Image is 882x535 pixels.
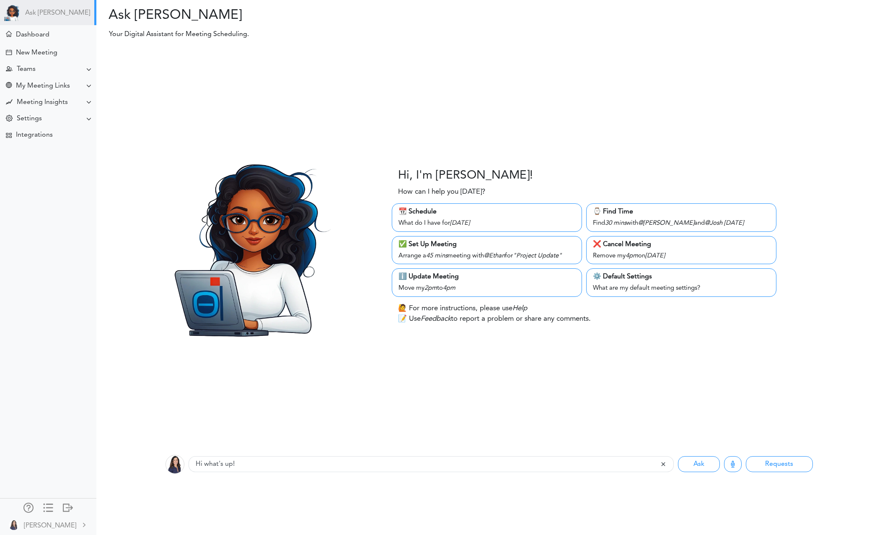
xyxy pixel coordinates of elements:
[147,145,350,348] img: Zara.png
[593,282,770,293] div: What are my default meeting settings?
[9,520,19,530] img: Z
[17,65,36,73] div: Teams
[6,31,12,37] div: Meeting Dashboard
[16,49,57,57] div: New Meeting
[398,207,575,217] div: 📆 Schedule
[626,253,638,259] i: 4pm
[25,9,90,17] a: Ask [PERSON_NAME]
[426,253,447,259] i: 45 mins
[678,456,720,472] button: Ask
[24,521,76,531] div: [PERSON_NAME]
[63,503,73,511] div: Log out
[424,285,437,291] i: 2pm
[593,207,770,217] div: ⌚️ Find Time
[724,220,744,226] i: [DATE]
[484,253,505,259] i: @Ethan
[512,305,527,312] i: Help
[398,169,533,183] h3: Hi, I'm [PERSON_NAME]!
[593,239,770,249] div: ❌ Cancel Meeting
[16,82,70,90] div: My Meeting Links
[103,8,483,23] h2: Ask [PERSON_NAME]
[746,456,813,472] button: Requests
[593,249,770,261] div: Remove my on
[593,272,770,282] div: ⚙️ Default Settings
[43,503,53,514] a: Change side menu
[593,217,770,229] div: Find with and
[16,31,49,39] div: Dashboard
[398,249,575,261] div: Arrange a meeting with for
[166,455,184,474] img: Z
[398,239,575,249] div: ✅ Set Up Meeting
[450,220,470,226] i: [DATE]
[43,503,53,511] div: Show only icons
[17,99,68,106] div: Meeting Insights
[398,187,485,197] p: How can I help you [DATE]?
[23,503,34,511] div: Manage Members and Externals
[103,29,653,39] p: Your Digital Assistant for Meeting Scheduling.
[398,282,575,293] div: Move my to
[17,115,42,123] div: Settings
[16,131,53,139] div: Integrations
[6,49,12,55] div: Create Meeting
[6,82,12,90] div: Share Meeting Link
[398,314,591,325] p: 📝 Use to report a problem or share any comments.
[398,217,575,229] div: What do I have for
[638,220,694,226] i: @[PERSON_NAME]
[705,220,722,226] i: @Josh
[443,285,455,291] i: 4pm
[513,253,562,259] i: "Project Update"
[1,515,96,534] a: [PERSON_NAME]
[645,253,665,259] i: [DATE]
[4,4,21,21] img: Powered by TEAMCAL AI
[605,220,626,226] i: 30 mins
[398,303,527,314] p: 🙋 For more instructions, please use
[6,132,12,138] div: TEAMCAL AI Workflow Apps
[398,272,575,282] div: ℹ️ Update Meeting
[421,315,451,322] i: Feedback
